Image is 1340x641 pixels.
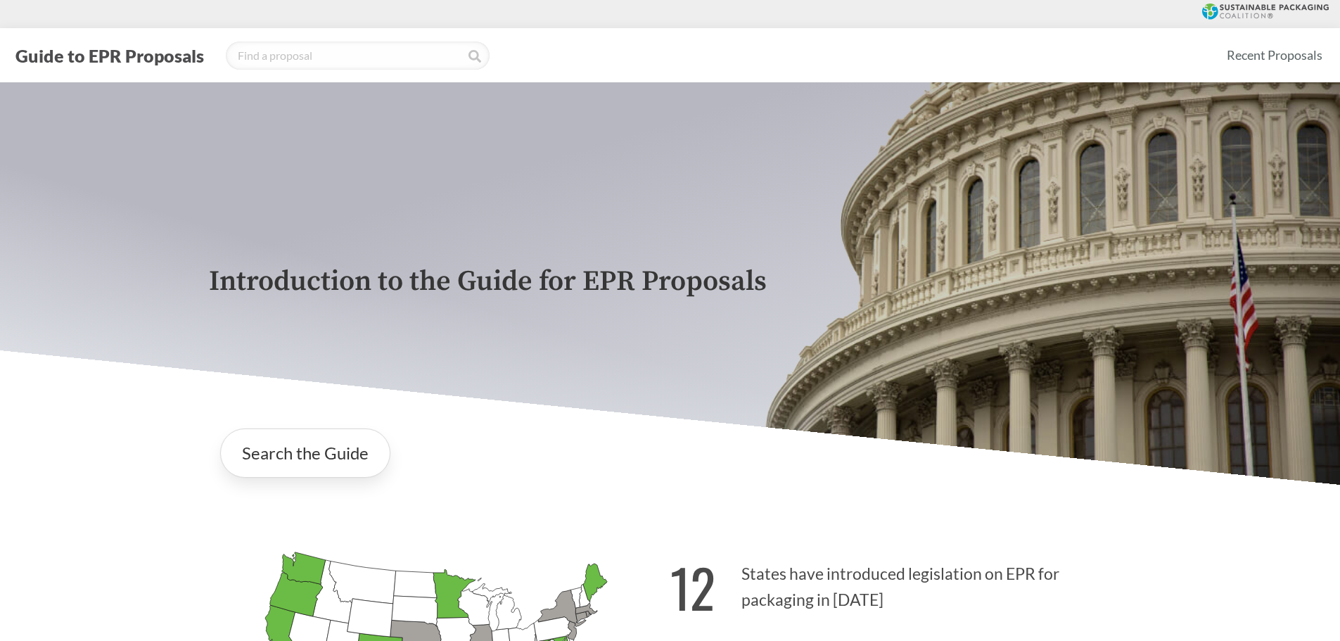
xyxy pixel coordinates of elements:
[670,548,715,626] strong: 12
[670,540,1132,626] p: States have introduced legislation on EPR for packaging in [DATE]
[11,44,208,67] button: Guide to EPR Proposals
[226,42,490,70] input: Find a proposal
[1220,39,1329,71] a: Recent Proposals
[220,429,390,478] a: Search the Guide
[209,266,1132,298] p: Introduction to the Guide for EPR Proposals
